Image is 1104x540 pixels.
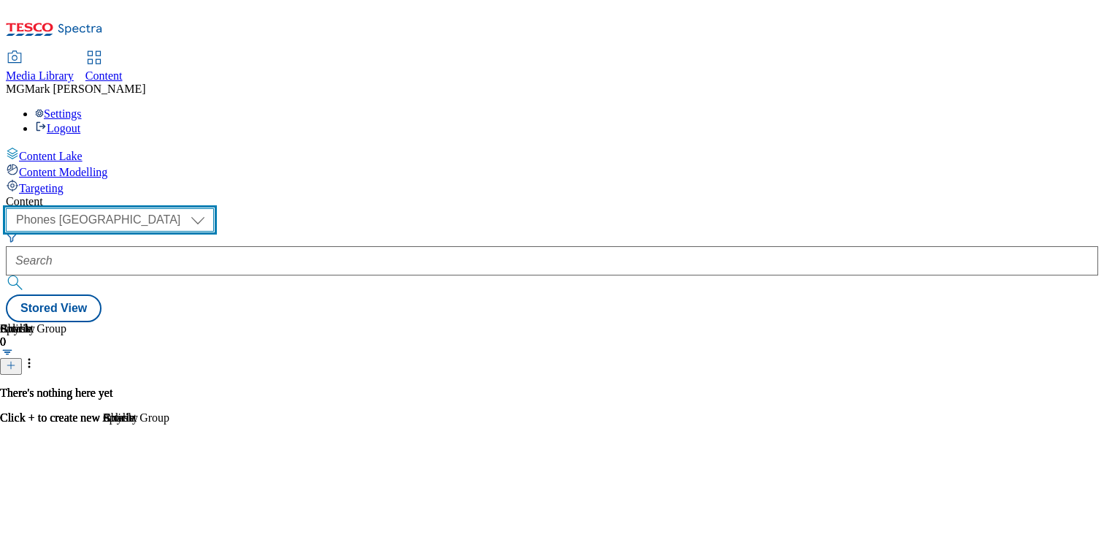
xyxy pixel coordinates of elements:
[35,107,82,120] a: Settings
[6,232,18,243] svg: Search Filters
[6,179,1098,195] a: Targeting
[6,163,1098,179] a: Content Modelling
[85,52,123,83] a: Content
[19,166,107,178] span: Content Modelling
[6,246,1098,275] input: Search
[19,150,83,162] span: Content Lake
[6,83,25,95] span: MG
[6,147,1098,163] a: Content Lake
[6,294,101,322] button: Stored View
[35,122,80,134] a: Logout
[25,83,146,95] span: Mark [PERSON_NAME]
[6,195,1098,208] div: Content
[19,182,64,194] span: Targeting
[85,69,123,82] span: Content
[6,52,74,83] a: Media Library
[6,69,74,82] span: Media Library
